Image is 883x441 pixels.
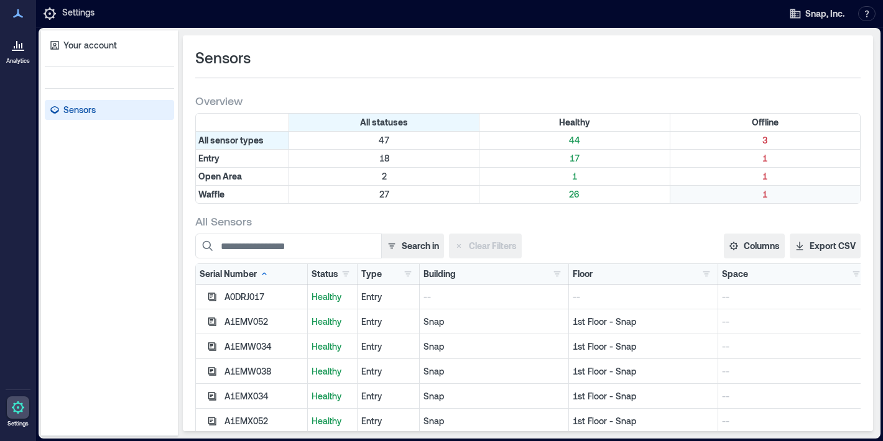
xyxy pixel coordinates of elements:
span: Snap, Inc. [805,7,844,20]
span: All Sensors [195,214,252,229]
p: 1st Floor - Snap [573,340,714,353]
div: A1EMX052 [224,415,303,427]
p: 17 [482,152,667,165]
p: Your account [63,39,117,52]
p: -- [722,390,864,402]
p: Snap [423,316,565,328]
div: Filter by Type: Open Area & Status: Offline [670,168,860,185]
div: Entry [361,415,415,427]
button: Clear Filters [449,234,522,258]
div: Entry [361,340,415,353]
p: 1st Floor - Snap [573,316,714,328]
div: Entry [361,390,415,402]
div: Filter by Type: Open Area [196,168,289,185]
div: Filter by Type: Entry & Status: Offline [670,150,860,167]
p: Healthy [312,390,353,402]
p: 26 [482,188,667,201]
div: A1EMV052 [224,316,303,328]
p: 47 [292,134,476,147]
p: 1st Floor - Snap [573,365,714,378]
div: Filter by Type: Waffle [196,186,289,203]
p: -- [722,340,864,353]
p: Healthy [312,415,353,427]
div: Filter by Type: Open Area & Status: Healthy [479,168,670,185]
p: 18 [292,152,476,165]
p: 44 [482,134,667,147]
div: Filter by Type: Entry [196,150,289,167]
a: Analytics [2,30,34,68]
p: Snap [423,415,565,427]
div: Entry [361,365,415,378]
p: -- [722,415,864,427]
p: 3 [673,134,858,147]
div: Space [722,268,748,280]
span: Overview [195,93,243,108]
p: 1st Floor - Snap [573,390,714,402]
a: Your account [45,35,174,55]
p: 1 [673,188,858,201]
div: Filter by Status: Offline [670,114,860,131]
div: Floor [573,268,593,280]
p: 1 [673,170,858,183]
div: Entry [361,291,415,303]
p: 1 [673,152,858,165]
p: Settings [7,420,29,427]
p: Analytics [6,57,30,65]
div: All sensor types [196,132,289,149]
p: -- [722,291,864,303]
p: -- [573,291,714,303]
p: -- [423,291,565,303]
p: Healthy [312,365,353,378]
button: Search in [381,234,444,258]
p: -- [722,316,864,328]
p: 27 [292,188,476,201]
a: Settings [3,393,33,431]
div: A0DRJ017 [224,291,303,303]
div: Filter by Type: Waffle & Status: Healthy [479,186,670,203]
div: Filter by Type: Entry & Status: Healthy [479,150,670,167]
button: Export CSV [790,234,861,258]
p: -- [722,365,864,378]
div: A1EMW034 [224,340,303,353]
p: Snap [423,365,565,378]
span: Sensors [195,48,251,68]
p: 1st Floor - Snap [573,415,714,427]
button: Snap, Inc. [785,4,848,24]
p: Healthy [312,291,353,303]
div: Serial Number [200,268,269,280]
p: Healthy [312,340,353,353]
div: Status [312,268,338,280]
a: Sensors [45,100,174,120]
p: Settings [62,6,95,21]
div: A1EMW038 [224,365,303,378]
div: Filter by Status: Healthy [479,114,670,131]
p: Sensors [63,104,96,116]
div: A1EMX034 [224,390,303,402]
div: Entry [361,316,415,328]
p: 1 [482,170,667,183]
p: Snap [423,340,565,353]
div: Type [361,268,382,280]
div: Filter by Type: Waffle & Status: Offline [670,186,860,203]
div: Building [423,268,456,280]
button: Columns [724,234,785,258]
p: Snap [423,390,565,402]
p: Healthy [312,316,353,328]
div: All statuses [289,114,479,131]
p: 2 [292,170,476,183]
